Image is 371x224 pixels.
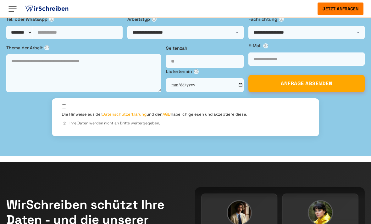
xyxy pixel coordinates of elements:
label: Seitenzahl [166,45,244,52]
label: Tel. oder WhatsApp [6,16,123,23]
button: Jetzt anfragen [318,3,363,15]
span: ⓘ [49,17,54,22]
label: Thema der Arbeit [6,44,161,51]
span: ⓘ [152,17,157,22]
span: ⓘ [44,45,49,50]
label: E-Mail [248,42,365,49]
div: Ihre Daten werden nicht an Dritte weitergegeben. [62,120,309,126]
label: Liefertermin [166,68,244,75]
img: Menu open [8,4,18,14]
span: ⓘ [279,17,284,22]
label: Fachrichtung [248,16,365,23]
span: ⓘ [62,121,67,126]
label: Die Hinweise aus der und den habe ich gelesen und akzeptiere diese. [62,112,247,117]
a: AGB [163,112,171,117]
label: Arbeitstyp [127,16,244,23]
a: Datenschutzerklärung [102,112,147,117]
span: ⓘ [263,43,268,48]
button: ANFRAGE ABSENDEN [248,75,365,92]
span: ⓘ [194,69,199,74]
img: logo ghostwriter-österreich [24,4,70,14]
